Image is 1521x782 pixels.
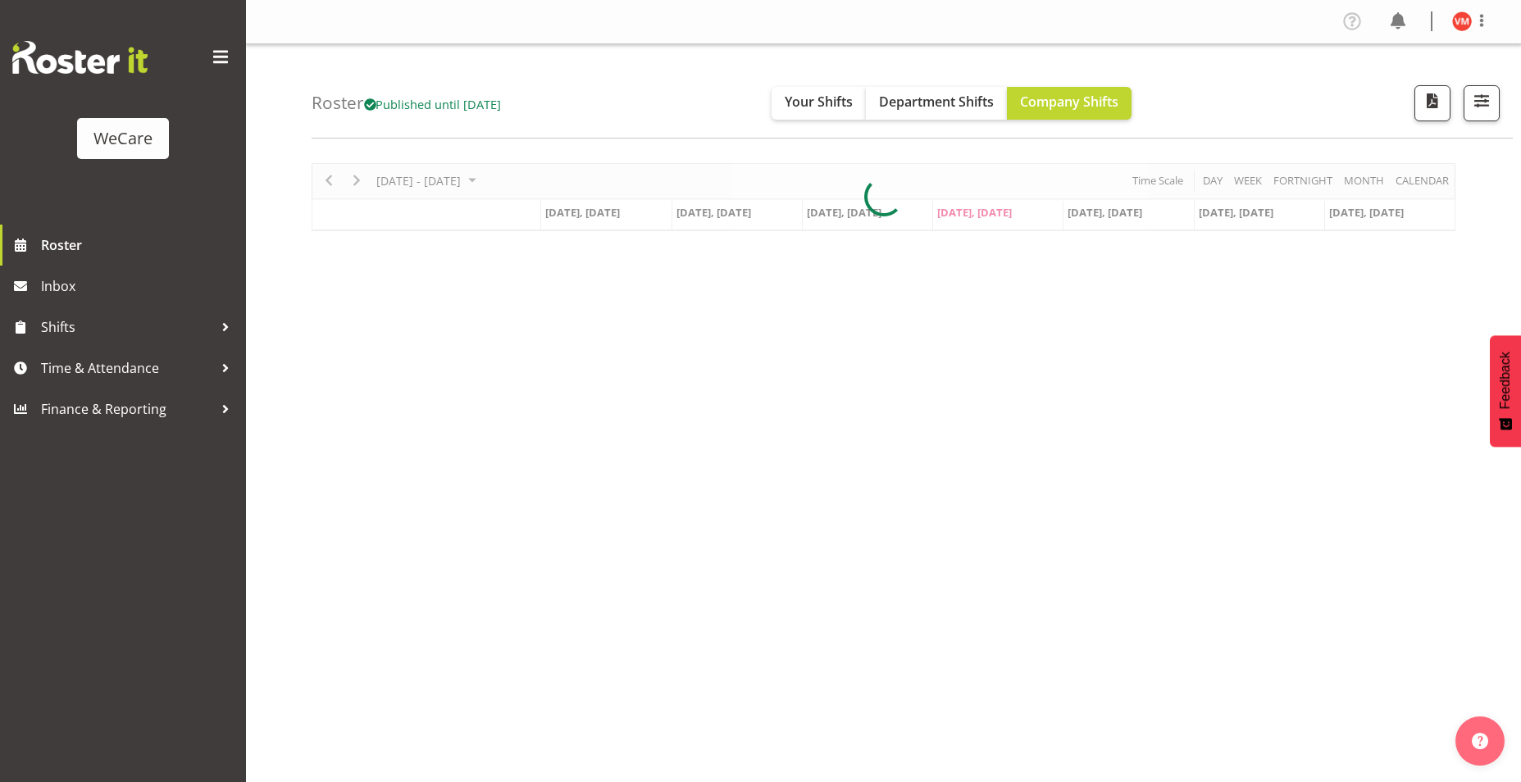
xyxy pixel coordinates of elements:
span: Feedback [1498,352,1513,409]
h4: Roster [312,93,502,112]
span: Roster [41,233,238,257]
img: help-xxl-2.png [1472,733,1488,749]
img: Rosterit website logo [12,41,148,74]
button: Feedback - Show survey [1490,335,1521,447]
span: Shifts [41,315,213,339]
span: Published until [DATE] [364,96,502,112]
button: Download a PDF of the roster according to the set date range. [1414,85,1450,121]
button: Your Shifts [772,87,866,120]
span: Your Shifts [785,93,853,111]
span: Company Shifts [1020,93,1118,111]
button: Department Shifts [866,87,1007,120]
span: Department Shifts [879,93,994,111]
span: Finance & Reporting [41,397,213,421]
button: Filter Shifts [1464,85,1500,121]
img: viktoriia-molchanova11567.jpg [1452,11,1472,31]
span: Time & Attendance [41,356,213,380]
div: WeCare [93,126,153,151]
span: Inbox [41,274,238,298]
button: Company Shifts [1007,87,1132,120]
